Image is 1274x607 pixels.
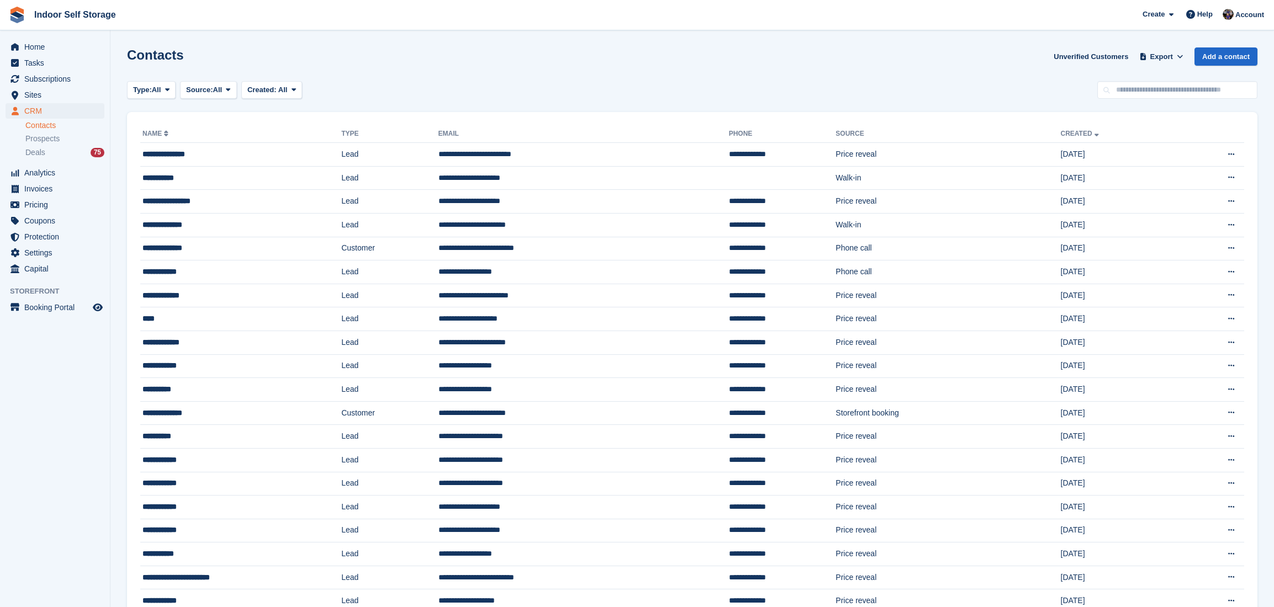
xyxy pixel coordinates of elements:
span: Pricing [24,197,91,212]
h1: Contacts [127,47,184,62]
a: Indoor Self Storage [30,6,120,24]
span: Type: [133,84,152,95]
td: [DATE] [1061,284,1177,307]
td: Phone call [836,260,1060,284]
a: menu [6,55,104,71]
a: menu [6,245,104,260]
a: menu [6,261,104,276]
td: Lead [341,354,438,378]
a: Contacts [25,120,104,131]
a: menu [6,165,104,180]
td: Price reveal [836,472,1060,496]
td: Lead [341,213,438,237]
span: Deals [25,147,45,158]
td: Storefront booking [836,401,1060,425]
td: [DATE] [1061,519,1177,542]
td: Price reveal [836,425,1060,449]
span: Export [1150,51,1173,62]
span: All [152,84,161,95]
th: Phone [729,125,836,143]
td: Price reveal [836,496,1060,519]
span: Prospects [25,134,60,144]
td: [DATE] [1061,401,1177,425]
td: Price reveal [836,307,1060,331]
td: Price reveal [836,190,1060,214]
a: Unverified Customers [1049,47,1133,66]
td: Lead [341,472,438,496]
th: Email [438,125,729,143]
td: Lead [341,307,438,331]
td: Walk-in [836,213,1060,237]
td: [DATE] [1061,260,1177,284]
th: Type [341,125,438,143]
span: All [278,86,288,94]
td: Lead [341,519,438,542]
td: Lead [341,284,438,307]
a: Name [142,130,171,137]
a: Created [1061,130,1101,137]
span: Booking Portal [24,300,91,315]
td: Lead [341,331,438,354]
div: 75 [91,148,104,157]
td: [DATE] [1061,542,1177,566]
td: [DATE] [1061,331,1177,354]
a: menu [6,71,104,87]
td: Price reveal [836,331,1060,354]
a: Add a contact [1194,47,1257,66]
td: Price reveal [836,566,1060,589]
td: Lead [341,496,438,519]
td: [DATE] [1061,143,1177,167]
td: [DATE] [1061,472,1177,496]
a: menu [6,197,104,212]
span: Create [1143,9,1165,20]
span: Help [1197,9,1213,20]
td: Price reveal [836,542,1060,566]
span: Created: [247,86,277,94]
td: Price reveal [836,284,1060,307]
span: Settings [24,245,91,260]
td: Lead [341,143,438,167]
span: Source: [186,84,213,95]
a: menu [6,103,104,119]
td: [DATE] [1061,378,1177,402]
a: menu [6,39,104,55]
td: [DATE] [1061,213,1177,237]
td: Lead [341,378,438,402]
button: Export [1137,47,1186,66]
td: Customer [341,237,438,260]
td: [DATE] [1061,496,1177,519]
td: Lead [341,425,438,449]
span: Home [24,39,91,55]
a: Prospects [25,133,104,145]
td: Price reveal [836,519,1060,542]
td: [DATE] [1061,307,1177,331]
a: menu [6,229,104,244]
td: Price reveal [836,143,1060,167]
td: [DATE] [1061,425,1177,449]
td: Price reveal [836,354,1060,378]
span: Tasks [24,55,91,71]
span: Storefront [10,286,110,297]
a: menu [6,213,104,228]
td: Lead [341,260,438,284]
td: [DATE] [1061,166,1177,190]
td: Lead [341,190,438,214]
td: [DATE] [1061,190,1177,214]
td: [DATE] [1061,448,1177,472]
img: Sandra Pomeroy [1223,9,1234,20]
span: Sites [24,87,91,103]
td: Lead [341,166,438,190]
img: stora-icon-8386f47178a22dfd0bd8f6a31ec36ba5ce8667c1dd55bd0f319d3a0aa187defe.svg [9,7,25,23]
span: Account [1235,9,1264,20]
td: Price reveal [836,448,1060,472]
td: Phone call [836,237,1060,260]
a: Preview store [91,301,104,314]
button: Type: All [127,81,176,99]
span: Invoices [24,181,91,196]
td: [DATE] [1061,566,1177,589]
span: Subscriptions [24,71,91,87]
button: Created: All [241,81,302,99]
td: [DATE] [1061,354,1177,378]
td: Customer [341,401,438,425]
span: Analytics [24,165,91,180]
